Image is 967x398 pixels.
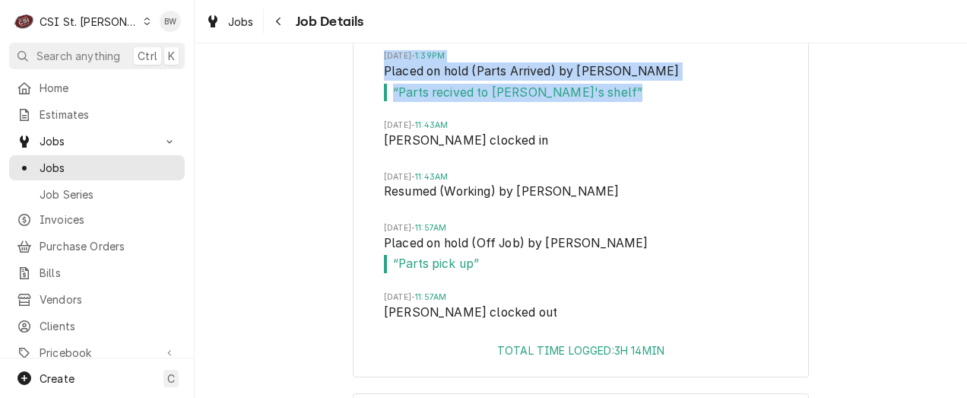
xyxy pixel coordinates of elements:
span: Timestamp [384,291,778,304]
a: Vendors [9,287,185,312]
span: Jobs [228,14,254,30]
span: Job Details [291,11,364,32]
div: BW [160,11,181,32]
span: Jobs [40,160,177,176]
a: Go to Pricebook [9,340,185,365]
span: Bills [40,265,177,281]
div: CSI St. Louis's Avatar [14,11,35,32]
span: Pricebook [40,345,154,361]
a: Clients [9,314,185,339]
span: Jobs [40,133,154,149]
span: Event String [384,304,778,325]
em: 1:39PM [415,51,445,61]
em: 11:43AM [415,120,448,130]
span: Create [40,372,75,385]
span: Timestamp [384,50,778,62]
a: Purchase Orders [9,234,185,259]
button: Search anythingCtrlK [9,43,185,69]
em: 11:43AM [415,172,448,182]
span: Invoices [40,212,177,228]
div: C [14,11,35,32]
span: Event Message [384,84,778,102]
li: Event [384,119,778,170]
span: Event String [384,62,778,84]
span: Ctrl [138,48,157,64]
div: Accordion Footer [354,342,808,377]
span: Purchase Orders [40,238,177,254]
button: Navigate back [267,9,291,33]
span: Home [40,80,177,96]
span: Timestamp [384,119,778,132]
span: Vendors [40,291,177,307]
a: Home [9,75,185,100]
span: Estimates [40,107,177,123]
span: Event String [384,183,778,204]
em: 11:57AM [415,223,446,233]
span: K [168,48,175,64]
a: Go to Jobs [9,129,185,154]
li: Event [384,50,778,119]
a: Bills [9,260,185,285]
span: Timestamp [384,222,778,234]
span: Event String [384,234,778,256]
a: Estimates [9,102,185,127]
span: Clients [40,318,177,334]
span: Search anything [36,48,120,64]
li: Event [384,171,778,222]
li: Event [384,222,778,291]
span: Event Message [384,255,778,273]
div: CSI St. [PERSON_NAME] [40,14,138,30]
div: Brad Wicks's Avatar [160,11,181,32]
span: C [167,371,175,387]
li: Event [384,291,778,342]
a: Jobs [199,9,260,34]
span: Job Series [40,186,177,202]
a: Jobs [9,155,185,180]
span: Event String [384,132,778,153]
a: Invoices [9,207,185,232]
a: Job Series [9,182,185,207]
span: Timestamp [384,171,778,183]
em: 11:57AM [415,292,446,302]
